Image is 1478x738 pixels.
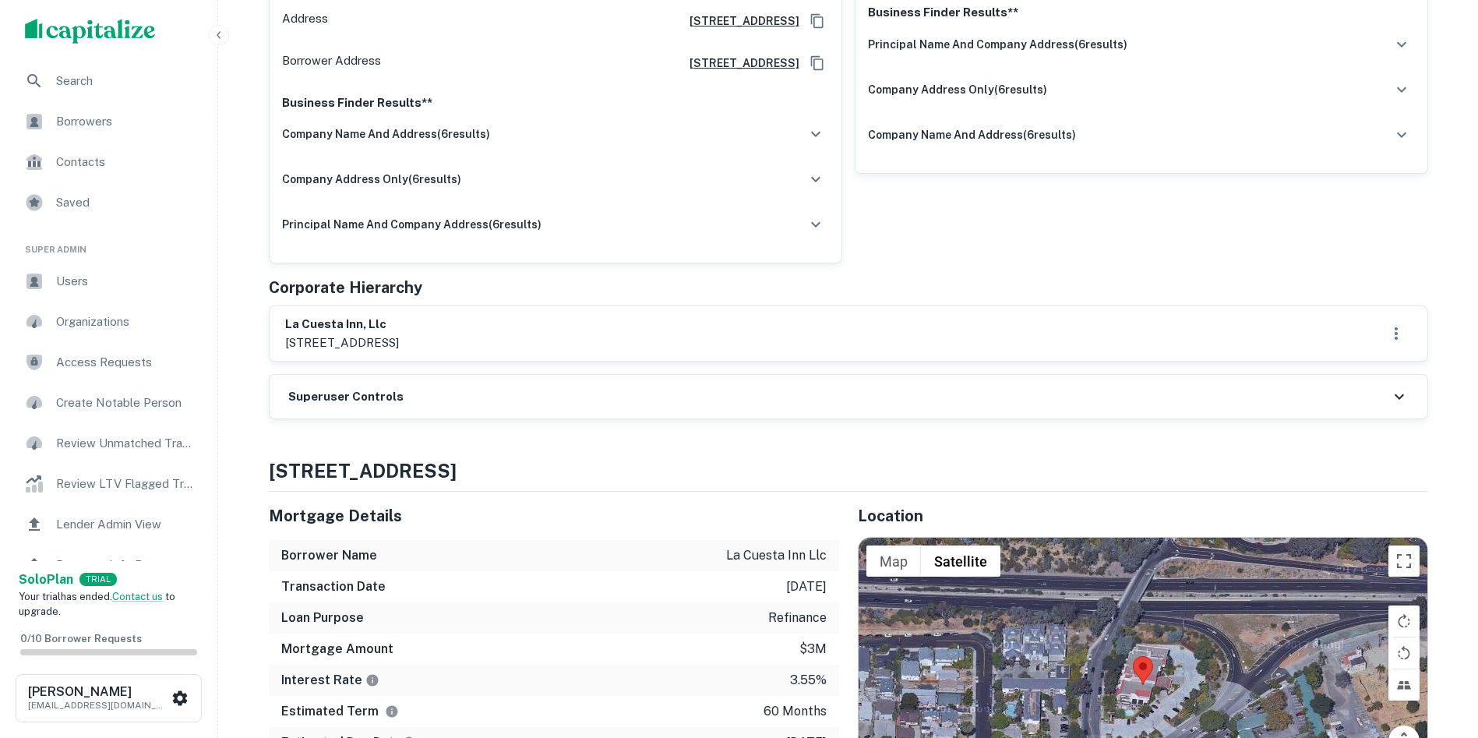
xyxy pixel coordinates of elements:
[282,51,381,75] p: Borrower Address
[282,171,461,188] h6: company address only ( 6 results)
[12,384,205,422] a: Create Notable Person
[866,546,921,577] button: Show street map
[282,94,829,112] p: Business Finder Results**
[12,506,205,543] a: Lender Admin View
[282,216,541,233] h6: principal name and company address ( 6 results)
[269,504,839,528] h5: Mortgage Details
[16,674,202,722] button: [PERSON_NAME][EMAIL_ADDRESS][DOMAIN_NAME]
[764,702,827,721] p: 60 months
[858,504,1428,528] h5: Location
[56,515,196,534] span: Lender Admin View
[56,72,196,90] span: Search
[921,546,1000,577] button: Show satellite imagery
[285,334,399,352] p: [STREET_ADDRESS]
[56,556,196,574] span: Borrower Info Requests
[281,546,377,565] h6: Borrower Name
[677,55,799,72] a: [STREET_ADDRESS]
[19,570,73,589] a: SoloPlan
[12,546,205,584] a: Borrower Info Requests
[1400,613,1478,688] iframe: Chat Widget
[385,704,399,719] svg: Term is based on a standard schedule for this type of loan.
[281,640,393,659] h6: Mortgage Amount
[868,3,1415,22] p: Business Finder Results**
[269,276,422,299] h5: Corporate Hierarchy
[282,9,328,33] p: Address
[269,457,1428,485] h4: [STREET_ADDRESS]
[1388,546,1420,577] button: Toggle fullscreen view
[768,609,827,627] p: refinance
[28,698,168,712] p: [EMAIL_ADDRESS][DOMAIN_NAME]
[20,633,142,644] span: 0 / 10 Borrower Requests
[806,9,829,33] button: Copy Address
[79,573,117,586] div: TRIAL
[726,546,827,565] p: la cuesta inn llc
[12,62,205,100] a: Search
[281,577,386,596] h6: Transaction Date
[1388,637,1420,669] button: Rotate map counterclockwise
[799,640,827,659] p: $3m
[868,81,1047,98] h6: company address only ( 6 results)
[282,125,490,143] h6: company name and address ( 6 results)
[285,316,399,334] h6: la cuesta inn, llc
[677,12,799,30] a: [STREET_ADDRESS]
[868,126,1076,143] h6: company name and address ( 6 results)
[56,272,196,291] span: Users
[56,353,196,372] span: Access Requests
[56,475,196,493] span: Review LTV Flagged Transactions
[112,591,163,602] a: Contact us
[281,609,364,627] h6: Loan Purpose
[12,103,205,140] a: Borrowers
[786,577,827,596] p: [DATE]
[288,388,404,406] h6: Superuser Controls
[56,112,196,131] span: Borrowers
[281,671,379,690] h6: Interest Rate
[12,465,205,503] a: Review LTV Flagged Transactions
[365,673,379,687] svg: The interest rates displayed on the website are for informational purposes only and may be report...
[12,425,205,462] a: Review Unmatched Transactions
[12,224,205,263] li: Super Admin
[19,572,73,587] strong: Solo Plan
[56,193,196,212] span: Saved
[806,51,829,75] button: Copy Address
[1388,669,1420,701] button: Tilt map
[19,591,175,618] span: Your trial has ended. to upgrade.
[56,434,196,453] span: Review Unmatched Transactions
[25,19,156,44] img: capitalize-logo.png
[868,36,1127,53] h6: principal name and company address ( 6 results)
[1388,606,1420,637] button: Rotate map clockwise
[281,702,399,721] h6: Estimated Term
[56,153,196,171] span: Contacts
[56,313,196,331] span: Organizations
[56,394,196,412] span: Create Notable Person
[28,686,168,698] h6: [PERSON_NAME]
[12,263,205,300] a: Users
[12,184,205,221] a: Saved
[12,143,205,181] a: Contacts
[12,344,205,381] a: Access Requests
[12,303,205,341] a: Organizations
[790,671,827,690] p: 3.55%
